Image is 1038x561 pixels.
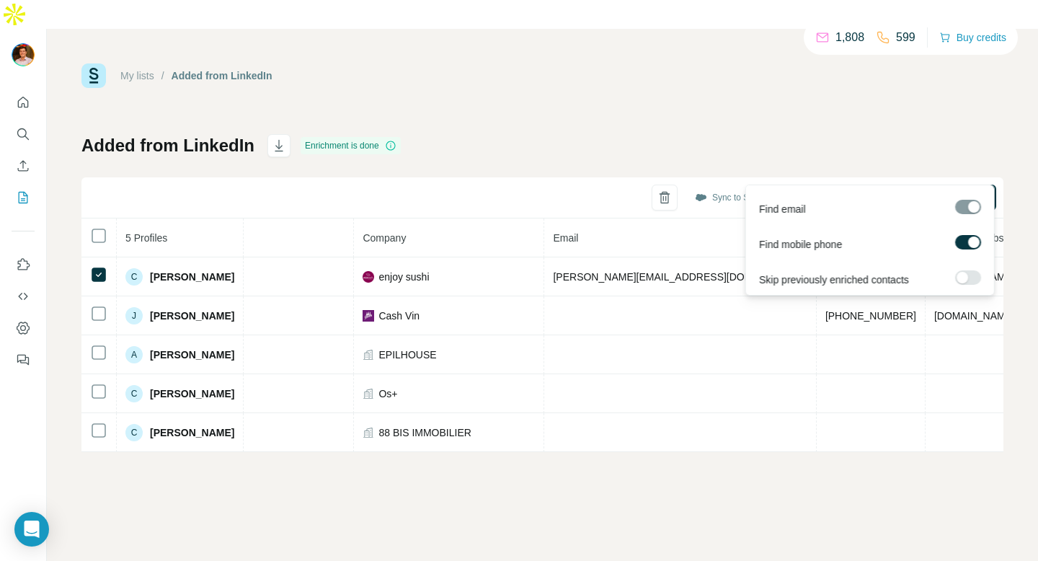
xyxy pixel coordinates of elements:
[939,27,1006,48] button: Buy credits
[12,121,35,147] button: Search
[37,37,163,49] div: Domaine: [DOMAIN_NAME]
[363,271,374,283] img: company-logo
[161,69,164,83] li: /
[40,23,71,35] div: v 4.0.25
[23,37,35,49] img: website_grey.svg
[378,425,471,440] span: 88 BIS IMMOBILIER
[150,425,234,440] span: [PERSON_NAME]
[81,134,254,157] h1: Added from LinkedIn
[120,70,154,81] a: My lists
[12,347,35,373] button: Feedback
[179,85,221,94] div: Mots-clés
[553,271,807,283] span: [PERSON_NAME][EMAIL_ADDRESS][DOMAIN_NAME]
[125,307,143,324] div: J
[896,29,915,46] p: 599
[378,309,420,323] span: Cash Vin
[150,270,234,284] span: [PERSON_NAME]
[12,43,35,66] img: Avatar
[685,187,807,208] button: Sync to Salesforce (1)
[759,273,909,287] span: Skip previously enriched contacts
[125,346,143,363] div: A
[759,202,806,216] span: Find email
[125,232,167,244] span: 5 Profiles
[553,232,578,244] span: Email
[759,237,842,252] span: Find mobile phone
[378,386,397,401] span: Os+
[12,153,35,179] button: Enrich CSV
[172,69,272,83] div: Added from LinkedIn
[14,512,49,547] div: Open Intercom Messenger
[12,315,35,341] button: Dashboard
[125,385,143,402] div: C
[825,310,916,322] span: [PHONE_NUMBER]
[378,270,429,284] span: enjoy sushi
[12,252,35,278] button: Use Surfe on LinkedIn
[125,424,143,441] div: C
[363,232,406,244] span: Company
[81,63,106,88] img: Surfe Logo
[125,268,143,286] div: C
[12,185,35,211] button: My lists
[301,137,401,154] div: Enrichment is done
[74,85,111,94] div: Domaine
[150,309,234,323] span: [PERSON_NAME]
[378,348,436,362] span: EPILHOUSE
[934,310,1015,322] span: [DOMAIN_NAME]
[164,84,175,95] img: tab_keywords_by_traffic_grey.svg
[12,89,35,115] button: Quick start
[835,29,864,46] p: 1,808
[150,348,234,362] span: [PERSON_NAME]
[12,283,35,309] button: Use Surfe API
[23,23,35,35] img: logo_orange.svg
[150,386,234,401] span: [PERSON_NAME]
[58,84,70,95] img: tab_domain_overview_orange.svg
[363,310,374,322] img: company-logo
